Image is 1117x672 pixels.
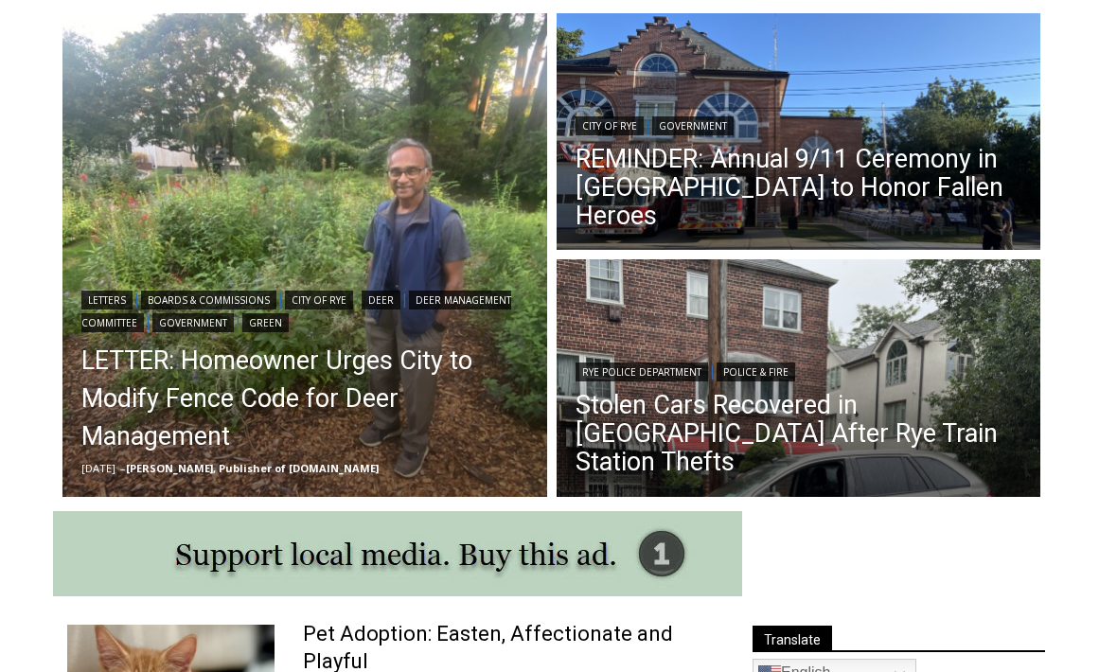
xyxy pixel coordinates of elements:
[576,392,1022,477] a: Stolen Cars Recovered in [GEOGRAPHIC_DATA] After Rye Train Station Thefts
[242,314,289,333] a: Green
[495,188,878,231] span: Intern @ [DOMAIN_NAME]
[81,343,528,456] a: LETTER: Homeowner Urges City to Modify Fence Code for Deer Management
[62,14,547,499] a: Read More LETTER: Homeowner Urges City to Modify Fence Code for Deer Management
[753,627,832,652] span: Translate
[557,260,1041,503] a: Read More Stolen Cars Recovered in Bronx After Rye Train Station Thefts
[62,14,547,499] img: (PHOTO: Shankar Narayan in his native plant perennial garden on Manursing Way in Rye on Sunday, S...
[141,292,276,310] a: Boards & Commissions
[717,363,795,382] a: Police & Fire
[576,360,1022,382] div: |
[576,117,644,136] a: City of Rye
[652,117,734,136] a: Government
[81,288,528,333] div: | | | | | |
[6,195,186,267] span: Open Tues. - Sun. [PHONE_NUMBER]
[126,462,379,476] a: [PERSON_NAME], Publisher of [DOMAIN_NAME]
[576,146,1022,231] a: REMINDER: Annual 9/11 Ceremony in [GEOGRAPHIC_DATA] to Honor Fallen Heroes
[53,512,742,597] img: support local media, buy this ad
[557,14,1041,256] img: (PHOTO: The City of Rye 9-11 ceremony on Wednesday, September 11, 2024. It was the 23rd anniversa...
[1,190,190,236] a: Open Tues. - Sun. [PHONE_NUMBER]
[362,292,400,310] a: Deer
[576,363,708,382] a: Rye Police Department
[557,14,1041,256] a: Read More REMINDER: Annual 9/11 Ceremony in Rye to Honor Fallen Heroes
[455,184,917,236] a: Intern @ [DOMAIN_NAME]
[152,314,234,333] a: Government
[478,1,895,184] div: "We would have speakers with experience in local journalism speak to us about their experiences a...
[81,462,115,476] time: [DATE]
[195,118,278,226] div: "[PERSON_NAME]'s draw is the fine variety of pristine raw fish kept on hand"
[576,114,1022,136] div: |
[120,462,126,476] span: –
[285,292,353,310] a: City of Rye
[557,260,1041,503] img: (PHOTO: This Ford Edge was stolen from the Rye Metro North train station on Tuesday, September 9,...
[81,292,133,310] a: Letters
